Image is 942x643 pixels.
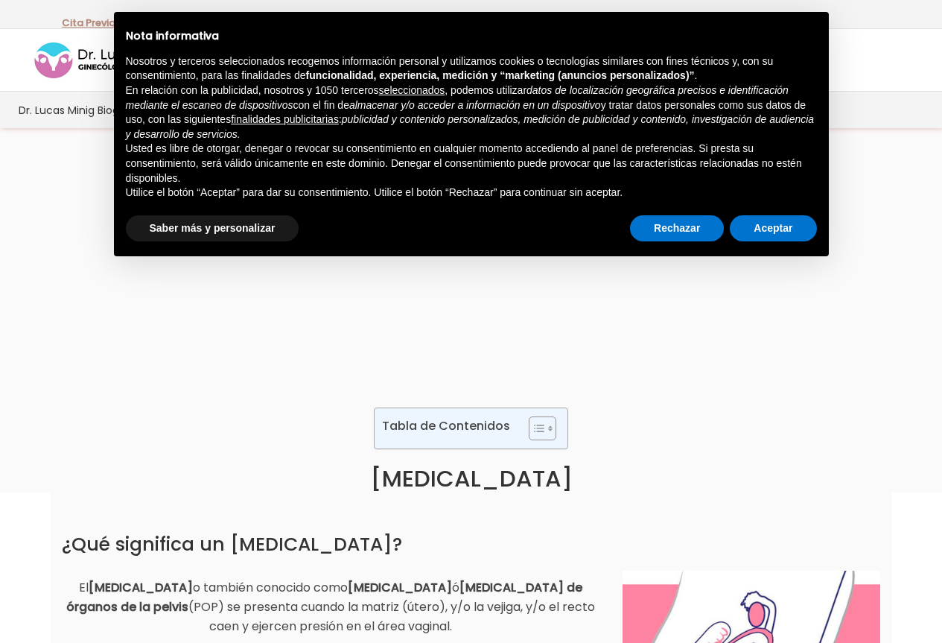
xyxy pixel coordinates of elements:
[62,16,115,30] a: Cita Previa
[382,417,510,434] p: Tabla de Contenidos
[126,83,817,142] p: En relación con la publicidad, nosotros y 1050 terceros , podemos utilizar con el fin de y tratar...
[17,92,96,128] a: Dr. Lucas Minig
[19,101,95,118] span: Dr. Lucas Minig
[126,142,817,186] p: Usted es libre de otorgar, denegar o revocar su consentimiento en cualquier momento accediendo al...
[379,83,445,98] button: seleccionados
[126,186,817,200] p: Utilice el botón “Aceptar” para dar su consentimiento. Utilice el botón “Rechazar” para continuar...
[630,215,724,242] button: Rechazar
[98,101,144,118] span: Biografía
[126,54,817,83] p: Nosotros y terceros seleccionados recogemos información personal y utilizamos cookies o tecnologí...
[231,113,339,127] button: finalidades publicitarias
[89,579,193,596] strong: [MEDICAL_DATA]
[126,215,299,242] button: Saber más y personalizar
[306,69,695,81] strong: funcionalidad, experiencia, medición y “marketing (anuncios personalizados)”
[62,13,121,33] p: -
[96,92,145,128] a: Biografía
[349,99,601,111] em: almacenar y/o acceder a información en un dispositivo
[730,215,816,242] button: Aceptar
[126,113,815,140] em: publicidad y contenido personalizados, medición de publicidad y contenido, investigación de audie...
[62,533,881,556] h2: ¿Qué significa un [MEDICAL_DATA]?
[62,578,600,636] p: El o también conocido como ó (POP) se presenta cuando la matriz (útero), y/o la vejiga, y/o el re...
[126,30,817,42] h2: Nota informativa
[348,579,452,596] strong: [MEDICAL_DATA]
[126,84,789,111] em: datos de localización geográfica precisos e identificación mediante el escaneo de dispositivos
[518,416,553,441] a: Toggle Table of Content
